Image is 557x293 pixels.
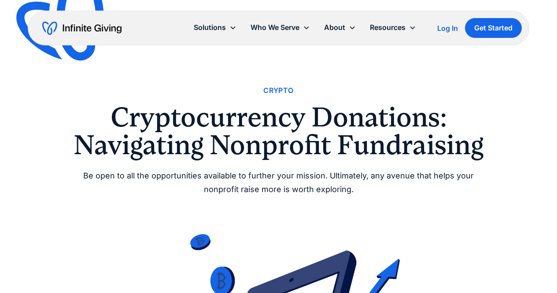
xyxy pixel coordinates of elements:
div: Who We Serve [243,18,317,37]
div: Log In [437,25,458,32]
div: Who We Serve [251,22,299,33]
div: Solutions [194,22,226,33]
a: Log In [437,23,458,33]
div: Solutions [187,18,243,37]
h1: Cryptocurrency Donations: Navigating Nonprofit Fundraising [67,104,490,159]
a: Get Started [465,18,522,38]
div: Resources [363,18,423,37]
div: Resources [370,22,406,33]
a: home [42,21,122,35]
div: About [317,18,363,37]
div: About [324,22,345,33]
a: Crypto [263,85,293,96]
div: Be open to all the opportunities available to further your mission. Ultimately, any avenue that h... [67,169,490,196]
